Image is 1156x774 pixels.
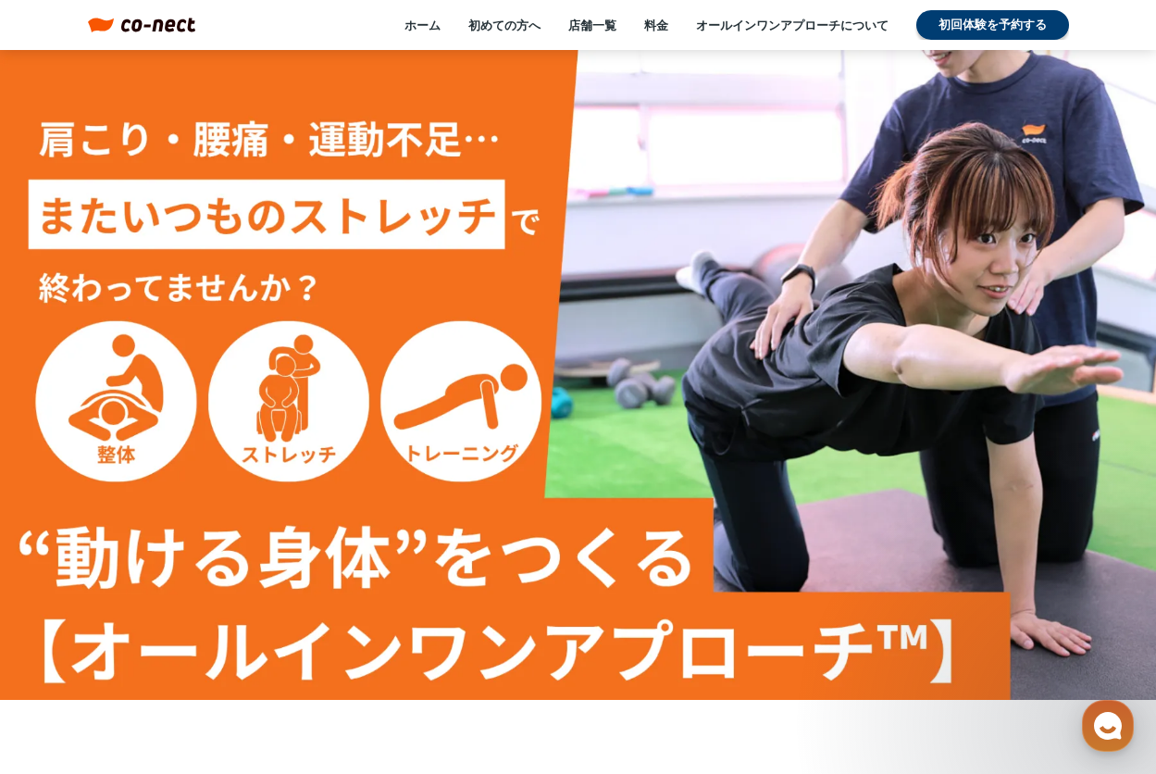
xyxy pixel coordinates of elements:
a: オールインワンアプローチについて [696,17,889,33]
a: 初めての方へ [468,17,541,33]
a: 初回体験を予約する [916,10,1069,40]
a: 料金 [644,17,668,33]
a: 店舗一覧 [568,17,616,33]
a: ホーム [404,17,441,33]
